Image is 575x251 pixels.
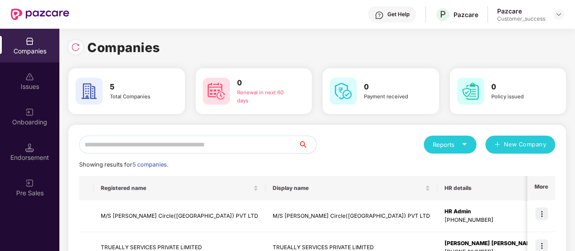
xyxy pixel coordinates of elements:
[237,89,293,105] div: Renewal in next 60 days
[87,38,160,57] h1: Companies
[101,185,252,192] span: Registered name
[445,207,537,216] div: HR Admin
[437,176,544,200] th: HR details
[330,78,357,105] img: svg+xml;base64,PHN2ZyB4bWxucz0iaHR0cDovL3d3dy53My5vcmcvMjAwMC9zdmciIHdpZHRoPSI2MCIgaGVpZ2h0PSI2MC...
[71,43,80,52] img: svg+xml;base64,PHN2ZyBpZD0iUmVsb2FkLTMyeDMyIiB4bWxucz0iaHR0cDovL3d3dy53My5vcmcvMjAwMC9zdmciIHdpZH...
[491,93,548,101] div: Policy issued
[433,140,467,149] div: Reports
[375,11,384,20] img: svg+xml;base64,PHN2ZyBpZD0iSGVscC0zMngzMiIgeG1sbnM9Imh0dHA6Ly93d3cudzMub3JnLzIwMDAvc3ZnIiB3aWR0aD...
[265,176,437,200] th: Display name
[110,81,166,93] h3: 5
[298,136,317,154] button: search
[132,161,168,168] span: 5 companies.
[364,93,420,101] div: Payment received
[298,141,316,148] span: search
[527,176,555,200] th: More
[497,15,545,22] div: Customer_success
[497,7,545,15] div: Pazcare
[445,239,537,248] div: [PERSON_NAME] [PERSON_NAME]
[364,81,420,93] h3: 0
[273,185,423,192] span: Display name
[25,143,34,152] img: svg+xml;base64,PHN2ZyB3aWR0aD0iMTQuNSIgaGVpZ2h0PSIxNC41IiB2aWV3Qm94PSIwIDAgMTYgMTYiIGZpbGw9Im5vbm...
[94,200,265,232] td: M/S [PERSON_NAME] Circle([GEOGRAPHIC_DATA]) PVT LTD
[555,11,562,18] img: svg+xml;base64,PHN2ZyBpZD0iRHJvcGRvd24tMzJ4MzIiIHhtbG5zPSJodHRwOi8vd3d3LnczLm9yZy8yMDAwL3N2ZyIgd2...
[504,140,547,149] span: New Company
[445,216,537,225] div: [PHONE_NUMBER]
[265,200,437,232] td: M/S [PERSON_NAME] Circle([GEOGRAPHIC_DATA]) PVT LTD
[110,93,166,101] div: Total Companies
[94,176,265,200] th: Registered name
[25,108,34,117] img: svg+xml;base64,PHN2ZyB3aWR0aD0iMjAiIGhlaWdodD0iMjAiIHZpZXdCb3g9IjAgMCAyMCAyMCIgZmlsbD0ibm9uZSIgeG...
[76,78,103,105] img: svg+xml;base64,PHN2ZyB4bWxucz0iaHR0cDovL3d3dy53My5vcmcvMjAwMC9zdmciIHdpZHRoPSI2MCIgaGVpZ2h0PSI2MC...
[387,11,409,18] div: Get Help
[237,77,293,89] h3: 0
[494,141,500,149] span: plus
[454,10,478,19] div: Pazcare
[491,81,548,93] h3: 0
[203,78,230,105] img: svg+xml;base64,PHN2ZyB4bWxucz0iaHR0cDovL3d3dy53My5vcmcvMjAwMC9zdmciIHdpZHRoPSI2MCIgaGVpZ2h0PSI2MC...
[485,136,555,154] button: plusNew Company
[79,161,168,168] span: Showing results for
[11,9,69,20] img: New Pazcare Logo
[462,141,467,147] span: caret-down
[25,37,34,46] img: svg+xml;base64,PHN2ZyBpZD0iQ29tcGFuaWVzIiB4bWxucz0iaHR0cDovL3d3dy53My5vcmcvMjAwMC9zdmciIHdpZHRoPS...
[535,207,548,220] img: icon
[25,72,34,81] img: svg+xml;base64,PHN2ZyBpZD0iSXNzdWVzX2Rpc2FibGVkIiB4bWxucz0iaHR0cDovL3d3dy53My5vcmcvMjAwMC9zdmciIH...
[25,179,34,188] img: svg+xml;base64,PHN2ZyB3aWR0aD0iMjAiIGhlaWdodD0iMjAiIHZpZXdCb3g9IjAgMCAyMCAyMCIgZmlsbD0ibm9uZSIgeG...
[457,78,484,105] img: svg+xml;base64,PHN2ZyB4bWxucz0iaHR0cDovL3d3dy53My5vcmcvMjAwMC9zdmciIHdpZHRoPSI2MCIgaGVpZ2h0PSI2MC...
[440,9,446,20] span: P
